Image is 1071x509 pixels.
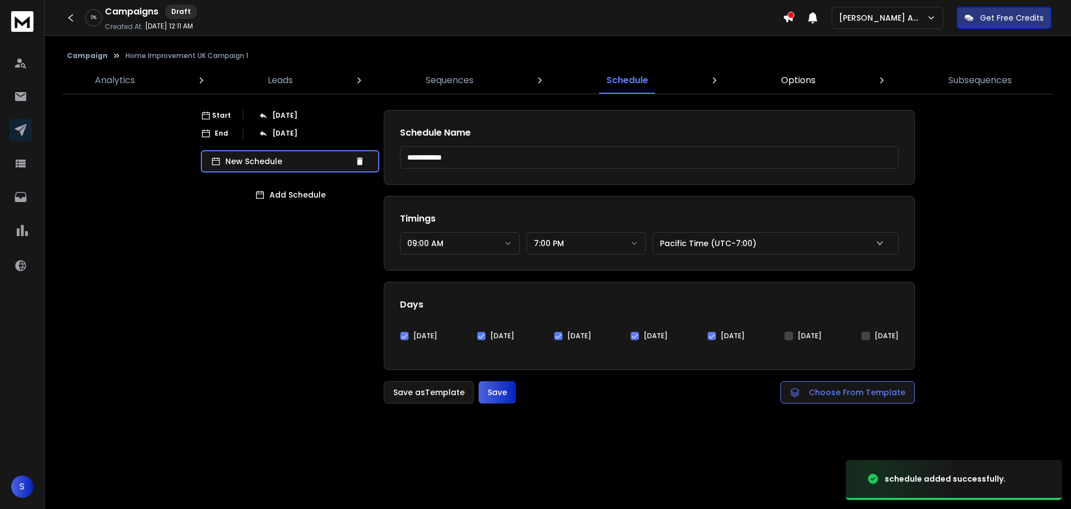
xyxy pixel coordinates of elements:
button: 09:00 AM [400,232,520,254]
p: End [215,129,228,138]
p: Created At: [105,22,143,31]
label: [DATE] [644,332,668,340]
h1: Campaigns [105,5,158,18]
p: Schedule [606,74,648,87]
label: [DATE] [567,332,591,340]
p: [PERSON_NAME] Agency [839,12,927,23]
span: Choose From Template [809,387,905,398]
p: [DATE] 12:11 AM [145,22,193,31]
a: Analytics [88,67,142,94]
p: Subsequences [948,74,1012,87]
p: Leads [268,74,293,87]
p: New Schedule [225,156,350,167]
a: Options [774,67,822,94]
button: Choose From Template [780,381,915,404]
label: [DATE] [721,332,745,340]
a: Sequences [419,67,480,94]
button: Save asTemplate [384,381,474,404]
a: Subsequences [942,67,1019,94]
button: Save [479,381,516,404]
a: Leads [261,67,300,94]
p: Pacific Time (UTC-7:00) [660,238,761,249]
a: Schedule [600,67,655,94]
p: 0 % [91,15,97,21]
p: Start [212,111,231,120]
img: logo [11,11,33,32]
div: schedule added successfully. [885,473,1006,484]
label: [DATE] [490,332,514,340]
label: [DATE] [413,332,437,340]
button: Get Free Credits [957,7,1051,29]
p: Get Free Credits [980,12,1044,23]
label: [DATE] [875,332,899,340]
p: Analytics [95,74,135,87]
button: Campaign [67,51,108,60]
button: 7:00 PM [527,232,647,254]
div: Draft [165,4,197,19]
button: S [11,476,33,498]
h1: Days [400,298,899,311]
p: [DATE] [272,129,297,138]
h1: Timings [400,212,899,225]
p: Sequences [426,74,474,87]
h1: Schedule Name [400,126,899,140]
p: Options [781,74,816,87]
p: Home Improvement UK Campaign 1 [126,51,248,60]
button: Add Schedule [201,184,379,206]
label: [DATE] [798,332,822,340]
p: [DATE] [272,111,297,120]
